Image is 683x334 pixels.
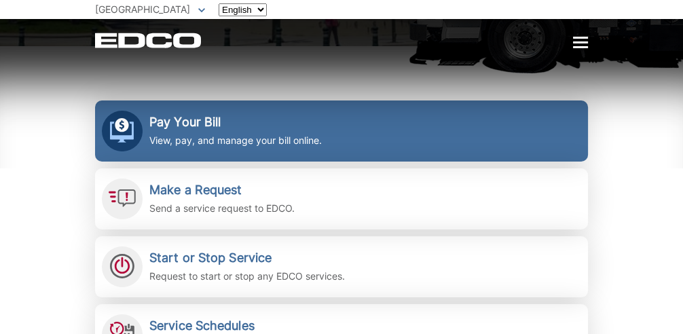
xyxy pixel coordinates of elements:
[95,3,190,15] span: [GEOGRAPHIC_DATA]
[149,115,322,130] h2: Pay Your Bill
[149,318,355,333] h2: Service Schedules
[219,3,267,16] select: Select a language
[95,100,588,162] a: Pay Your Bill View, pay, and manage your bill online.
[149,250,345,265] h2: Start or Stop Service
[95,33,203,48] a: EDCD logo. Return to the homepage.
[95,168,588,229] a: Make a Request Send a service request to EDCO.
[149,201,295,216] p: Send a service request to EDCO.
[149,269,345,284] p: Request to start or stop any EDCO services.
[149,133,322,148] p: View, pay, and manage your bill online.
[149,183,295,198] h2: Make a Request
